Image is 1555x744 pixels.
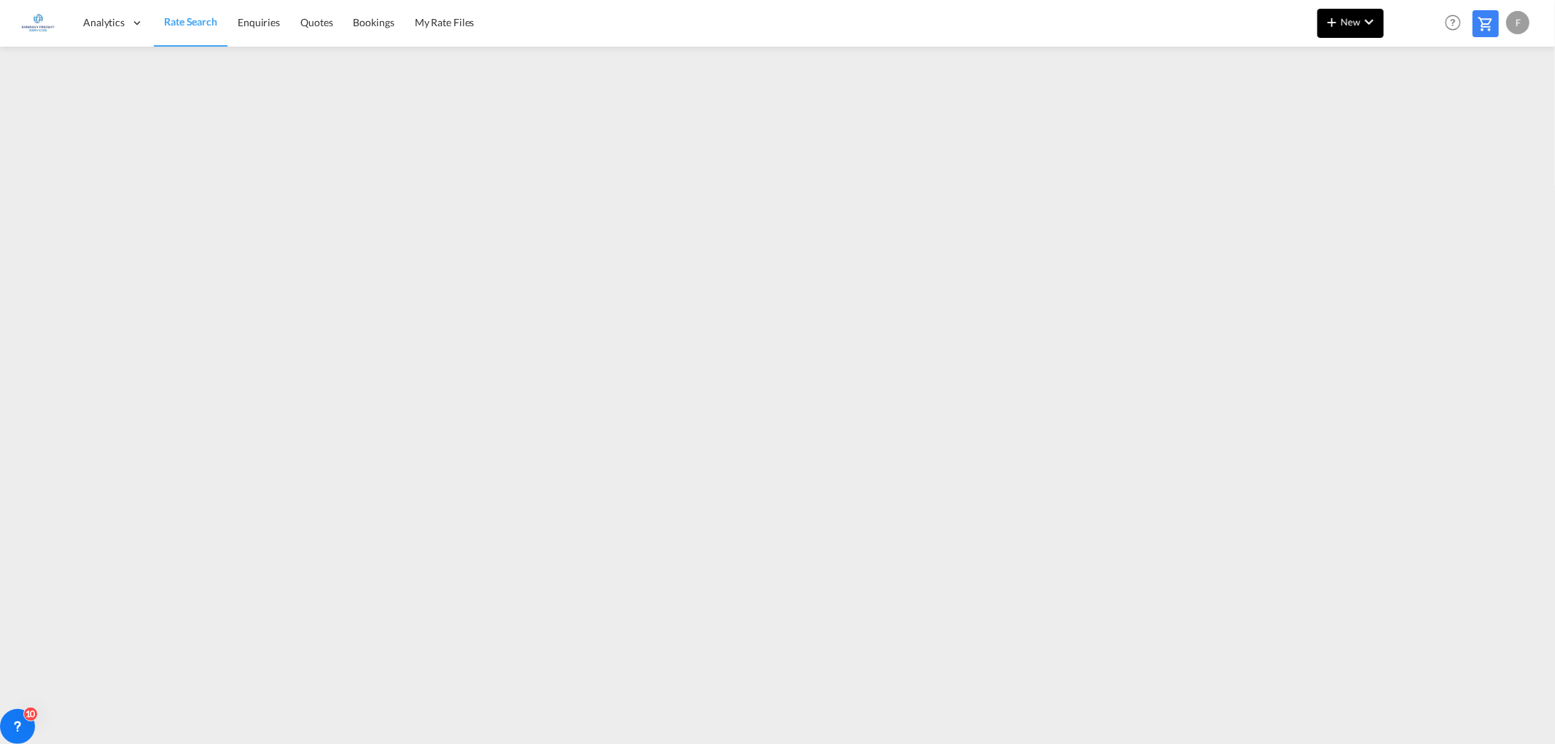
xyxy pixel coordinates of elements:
md-icon: icon-plus 400-fg [1323,13,1341,31]
span: Analytics [83,15,125,30]
img: e1326340b7c511ef854e8d6a806141ad.jpg [22,7,55,39]
md-icon: icon-chevron-down [1360,13,1378,31]
span: Help [1441,10,1465,35]
div: F [1506,11,1529,34]
span: Bookings [354,16,394,28]
span: New [1323,16,1378,28]
span: Quotes [300,16,332,28]
span: Enquiries [238,16,280,28]
span: Rate Search [164,15,217,28]
div: Help [1441,10,1473,36]
button: icon-plus 400-fgNewicon-chevron-down [1317,9,1384,38]
span: My Rate Files [415,16,475,28]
